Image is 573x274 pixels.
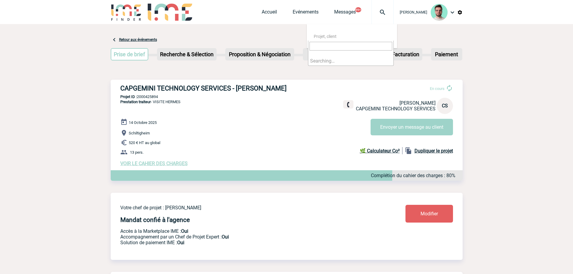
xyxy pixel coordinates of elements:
a: Messages [334,9,356,17]
span: En cours [430,86,445,91]
li: Searching… [308,56,393,66]
span: [PERSON_NAME] [400,10,427,14]
p: Proposition & Négociation [226,49,294,60]
button: Envoyer un message au client [371,119,453,135]
p: Prise de brief [111,49,148,60]
h3: CAPGEMINI TECHNOLOGY SERVICES - [PERSON_NAME] [120,85,301,92]
a: VOIR LE CAHIER DES CHARGES [120,161,188,166]
p: Paiement [432,49,462,60]
b: Projet ID : [120,94,137,99]
span: Schiltigheim [129,131,150,135]
b: Oui [181,228,188,234]
a: Accueil [262,9,277,17]
span: 14 Octobre 2025 [129,120,157,125]
a: 🌿 Calculateur Co² [360,147,402,154]
span: [PERSON_NAME] [399,100,436,106]
p: Prestation payante [120,234,370,240]
a: Retour aux événements [119,38,157,42]
p: Votre chef de projet : [PERSON_NAME] [120,205,370,211]
img: fixe.png [346,102,351,107]
p: Recherche & Sélection [158,49,216,60]
p: 2000425894 [111,94,463,99]
span: CS [442,103,448,109]
img: 121547-2.png [431,4,448,21]
p: Conformité aux process achat client, Prise en charge de la facturation, Mutualisation de plusieur... [120,240,370,245]
b: Oui [222,234,229,240]
p: Devis [303,49,334,60]
b: Oui [177,240,184,245]
img: file_copy-black-24dp.png [405,147,412,154]
button: 99+ [355,7,361,12]
p: Facturation [390,49,422,60]
a: Evénements [293,9,319,17]
span: Modifier [421,211,438,217]
span: Projet, client [314,34,337,39]
b: 🌿 Calculateur Co² [360,148,400,154]
span: Prestation traiteur [120,100,151,104]
span: - VISITE HERMES [120,100,180,104]
span: 520 € HT au global [129,140,160,145]
b: Dupliquer le projet [414,148,453,154]
span: CAPGEMINI TECHNOLOGY SERVICES [356,106,436,112]
h4: Mandat confié à l'agence [120,216,190,223]
img: IME-Finder [111,4,142,21]
p: Accès à la Marketplace IME : [120,228,370,234]
span: 13 pers. [130,150,143,155]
